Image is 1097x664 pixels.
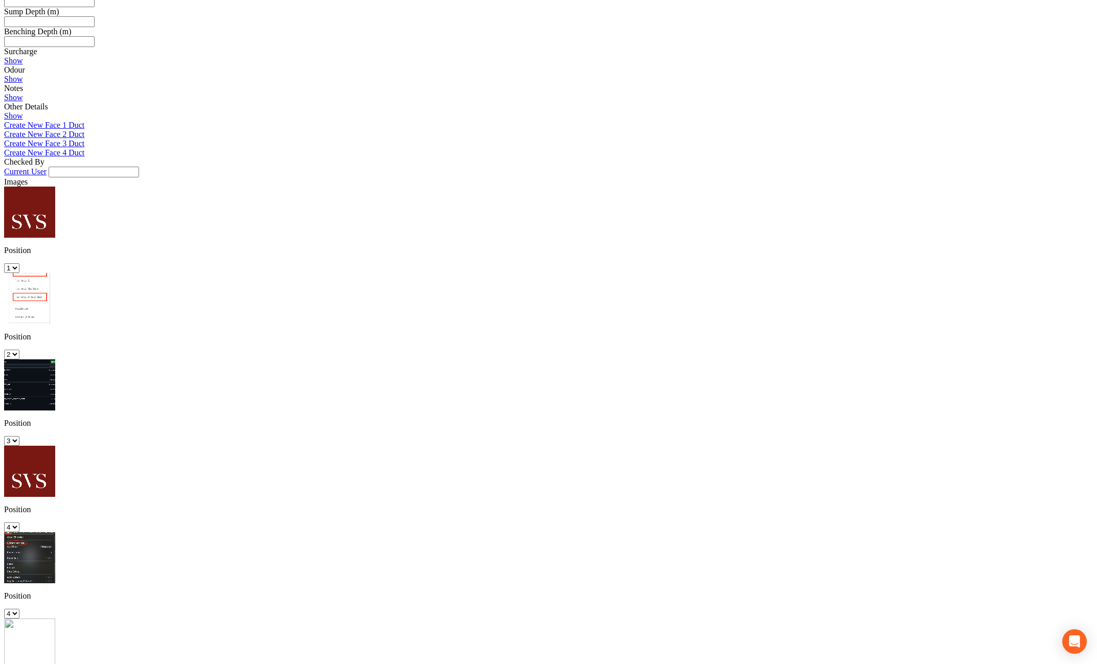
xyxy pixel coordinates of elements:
[4,139,84,148] a: Create New Face 3 Duct
[4,273,55,324] img: 682070d58eab690015a542f4_7786e650-fcce-46bb-b9dd-971525206fba_thumb.png
[4,359,55,410] img: 682070d58eab690015a542f4_26a35e6f-f4d5-48c9-b8b7-782249c0aa29_thumb.png
[4,446,55,497] img: 682070d58eab690015a542f4_cfc9db2d-3802-479d-8888-3fb9e7c64cf8_thumb.png
[4,148,84,157] a: Create New Face 4 Duct
[4,47,37,56] label: Surcharge
[4,93,22,102] a: Show
[4,332,1093,341] p: Position
[1062,629,1087,654] div: Open Intercom Messenger
[4,75,22,83] a: Show
[4,167,47,176] a: Current User
[4,130,84,139] a: Create New Face 2 Duct
[4,121,84,129] a: Create New Face 1 Duct
[4,505,1093,514] p: Position
[4,532,55,583] img: 682070d58eab690015a542f4_d631b4c7-790d-40b2-b8e3-af9d283398a8_thumb.png
[4,419,1093,428] p: Position
[4,591,1093,601] p: Position
[4,27,72,36] label: Benching Depth (m)
[4,56,22,65] a: Show
[4,246,1093,255] p: Position
[4,111,22,120] a: Show
[4,7,59,16] label: Sump Depth (m)
[4,84,23,93] label: Notes
[4,177,28,186] label: Images
[4,187,55,238] img: 682070d58eab690015a542f4_8da24c5a-163c-47bb-a9db-db57c067b138_thumb.png
[4,102,48,111] label: Other Details
[4,157,44,166] label: Checked By
[4,65,25,74] label: Odour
